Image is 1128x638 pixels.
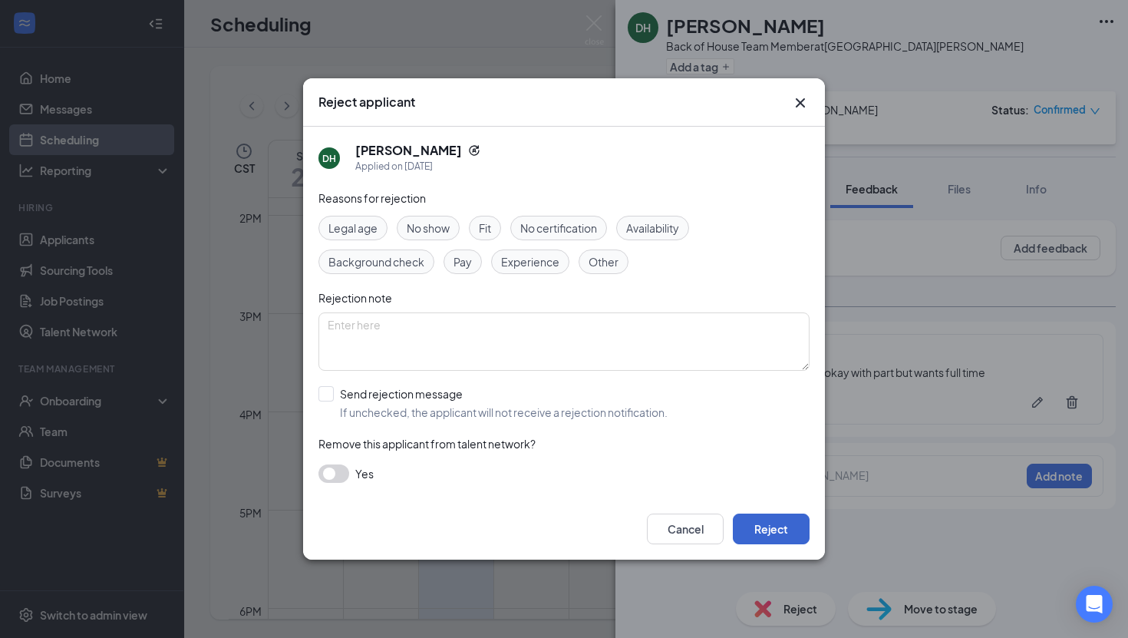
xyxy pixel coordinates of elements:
button: Reject [733,514,810,544]
div: Applied on [DATE] [355,159,480,174]
span: Pay [454,253,472,270]
span: No show [407,220,450,236]
h5: [PERSON_NAME] [355,142,462,159]
span: Other [589,253,618,270]
span: Fit [479,220,491,236]
span: Experience [501,253,559,270]
svg: Reapply [468,144,480,157]
div: DH [322,152,336,165]
span: Availability [626,220,679,236]
span: Rejection note [318,291,392,305]
div: Open Intercom Messenger [1076,586,1113,623]
h3: Reject applicant [318,94,415,111]
button: Close [791,94,810,112]
button: Cancel [647,514,724,544]
svg: Cross [791,94,810,112]
span: No certification [520,220,597,236]
span: Reasons for rejection [318,191,426,205]
span: Background check [328,253,424,270]
span: Yes [355,464,374,483]
span: Legal age [328,220,378,236]
span: Remove this applicant from talent network? [318,437,536,451]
